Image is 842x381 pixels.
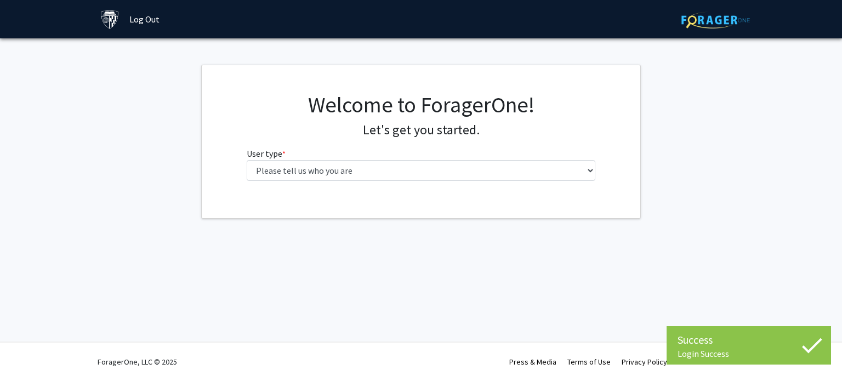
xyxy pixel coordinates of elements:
[247,92,596,118] h1: Welcome to ForagerOne!
[247,122,596,138] h4: Let's get you started.
[247,147,286,160] label: User type
[100,10,120,29] img: Johns Hopkins University Logo
[509,357,556,367] a: Press & Media
[622,357,667,367] a: Privacy Policy
[678,348,820,359] div: Login Success
[678,332,820,348] div: Success
[98,343,177,381] div: ForagerOne, LLC © 2025
[681,12,750,29] img: ForagerOne Logo
[567,357,611,367] a: Terms of Use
